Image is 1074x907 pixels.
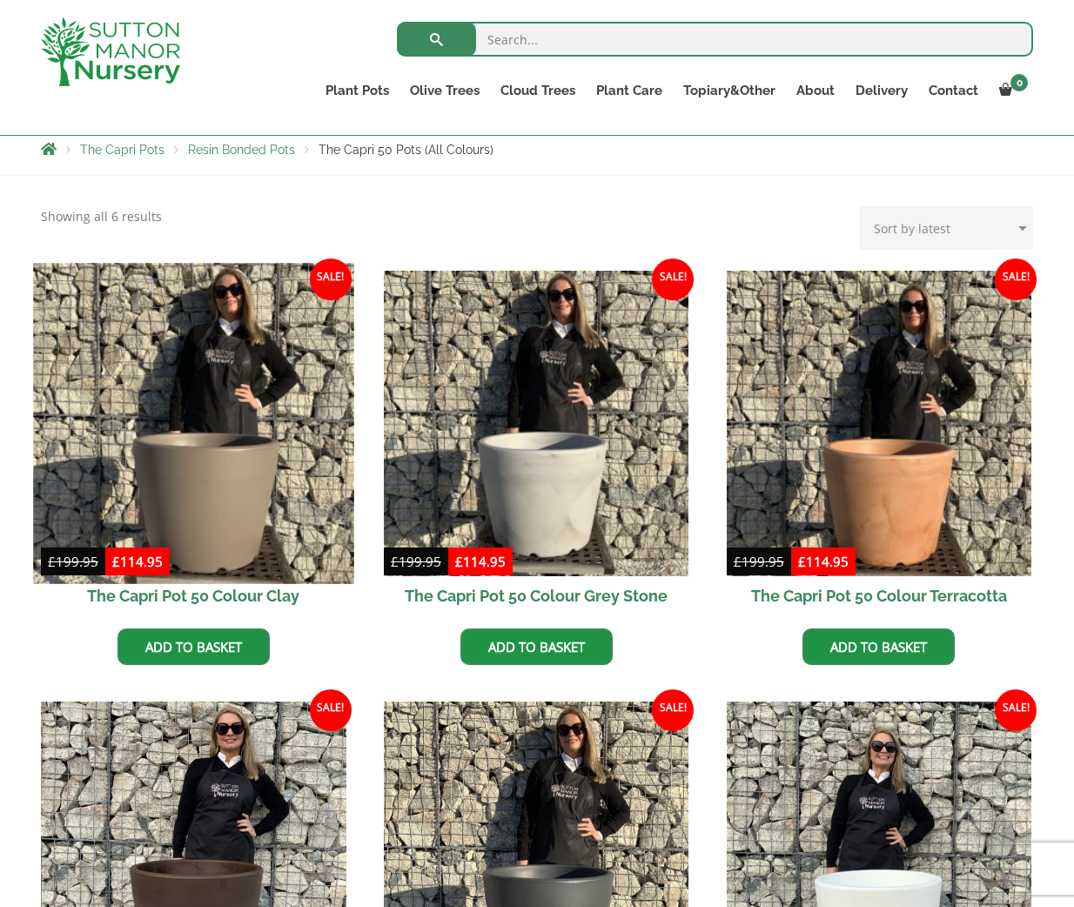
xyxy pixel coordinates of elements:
[391,553,441,570] bdi: 199.95
[995,259,1037,300] span: Sale!
[455,553,506,570] bdi: 114.95
[384,271,689,576] img: The Capri Pot 50 Colour Grey Stone
[995,689,1037,731] span: Sale!
[845,78,918,103] a: Delivery
[490,78,586,103] a: Cloud Trees
[41,206,162,227] p: Showing all 6 results
[188,143,295,157] a: Resin Bonded Pots
[310,259,352,300] span: Sale!
[319,143,493,157] span: The Capri 50 Pots (All Colours)
[41,576,346,615] h2: The Capri Pot 50 Colour Clay
[652,259,694,300] span: Sale!
[652,689,694,731] span: Sale!
[391,553,399,570] span: £
[112,553,120,570] span: £
[989,78,1033,103] a: 0
[48,553,56,570] span: £
[310,689,352,731] span: Sale!
[860,206,1033,250] select: Shop order
[33,263,353,583] img: The Capri Pot 50 Colour Clay
[727,271,1032,576] img: The Capri Pot 50 Colour Terracotta
[673,78,786,103] a: Topiary&Other
[727,271,1032,615] a: Sale! The Capri Pot 50 Colour Terracotta
[41,271,346,615] a: Sale! The Capri Pot 50 Colour Clay
[786,78,845,103] a: About
[1010,74,1028,91] span: 0
[41,17,180,86] img: logo
[117,628,270,665] a: Add to basket: “The Capri Pot 50 Colour Clay”
[734,553,784,570] bdi: 199.95
[48,553,98,570] bdi: 199.95
[80,143,164,157] a: The Capri Pots
[397,22,1033,57] input: Search...
[727,576,1032,615] h2: The Capri Pot 50 Colour Terracotta
[802,628,955,665] a: Add to basket: “The Capri Pot 50 Colour Terracotta”
[460,628,613,665] a: Add to basket: “The Capri Pot 50 Colour Grey Stone”
[455,553,463,570] span: £
[734,553,742,570] span: £
[41,142,1033,156] nav: Breadcrumbs
[399,78,490,103] a: Olive Trees
[798,553,806,570] span: £
[384,271,689,615] a: Sale! The Capri Pot 50 Colour Grey Stone
[798,553,849,570] bdi: 114.95
[918,78,989,103] a: Contact
[315,78,399,103] a: Plant Pots
[112,553,163,570] bdi: 114.95
[384,576,689,615] h2: The Capri Pot 50 Colour Grey Stone
[586,78,673,103] a: Plant Care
